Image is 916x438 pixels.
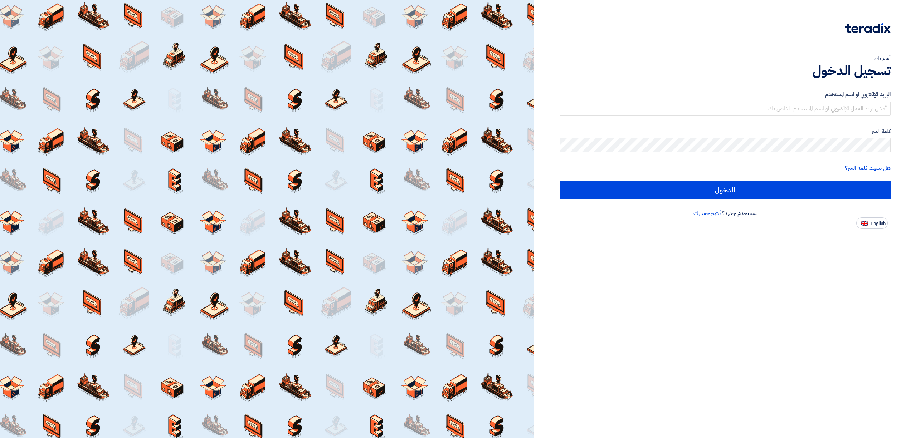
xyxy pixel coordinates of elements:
img: en-US.png [861,221,868,226]
span: English [871,221,886,226]
div: أهلا بك ... [560,54,891,63]
a: أنشئ حسابك [693,209,722,217]
img: Teradix logo [845,23,891,33]
h1: تسجيل الدخول [560,63,891,79]
input: الدخول [560,181,891,199]
button: English [856,217,888,229]
input: أدخل بريد العمل الإلكتروني او اسم المستخدم الخاص بك ... [560,102,891,116]
label: البريد الإلكتروني او اسم المستخدم [560,90,891,99]
label: كلمة السر [560,127,891,136]
a: هل نسيت كلمة السر؟ [845,164,891,172]
div: مستخدم جديد؟ [560,209,891,217]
